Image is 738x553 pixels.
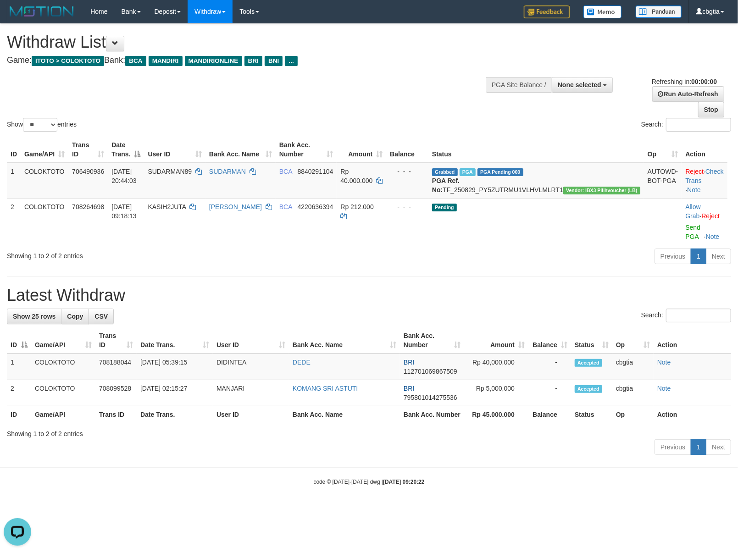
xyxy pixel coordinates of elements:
th: Status [571,406,612,423]
th: ID: activate to sort column descending [7,327,31,354]
span: BCA [125,56,146,66]
a: 1 [691,439,706,455]
span: ITOTO > COLOKTOTO [32,56,104,66]
th: User ID: activate to sort column ascending [144,137,205,163]
th: Bank Acc. Number: activate to sort column ascending [400,327,464,354]
a: [PERSON_NAME] [209,203,262,210]
th: Status: activate to sort column ascending [571,327,612,354]
a: CSV [89,309,114,324]
td: [DATE] 05:39:15 [137,354,213,380]
span: SUDARMAN89 [148,168,192,175]
img: MOTION_logo.png [7,5,77,18]
th: Rp 45.000.000 [464,406,528,423]
th: Bank Acc. Number [400,406,464,423]
span: Accepted [575,359,602,367]
span: Rp 40.000.000 [340,168,372,184]
th: Action [682,137,727,163]
td: cbgtia [612,380,654,406]
th: User ID: activate to sort column ascending [213,327,289,354]
td: 708099528 [95,380,137,406]
span: [DATE] 09:18:13 [111,203,137,220]
a: KOMANG SRI ASTUTI [293,385,358,392]
th: Bank Acc. Name: activate to sort column ascending [289,327,400,354]
span: BNI [265,56,283,66]
span: Vendor URL: https://dashboard.q2checkout.com/secure [563,187,640,194]
a: Show 25 rows [7,309,61,324]
input: Search: [666,309,731,322]
span: 708264698 [72,203,104,210]
td: AUTOWD-BOT-PGA [644,163,682,199]
th: Date Trans. [137,406,213,423]
th: ID [7,406,31,423]
a: Next [706,249,731,264]
td: COLOKTOTO [31,380,95,406]
th: Balance: activate to sort column ascending [528,327,571,354]
span: CSV [94,313,108,320]
a: Previous [655,439,691,455]
div: - - - [390,167,425,176]
td: cbgtia [612,354,654,380]
h4: Game: Bank: [7,56,483,65]
th: Date Trans.: activate to sort column descending [108,137,144,163]
th: Bank Acc. Name [289,406,400,423]
span: BCA [279,203,292,210]
a: Note [706,233,720,240]
span: Pending [432,204,457,211]
a: Next [706,439,731,455]
div: Showing 1 to 2 of 2 entries [7,426,731,438]
span: Copy [67,313,83,320]
span: PGA Pending [477,168,523,176]
span: MANDIRIONLINE [185,56,242,66]
span: BCA [279,168,292,175]
th: Status [428,137,644,163]
td: Rp 5,000,000 [464,380,528,406]
th: Op: activate to sort column ascending [612,327,654,354]
th: Trans ID [95,406,137,423]
small: code © [DATE]-[DATE] dwg | [314,479,425,485]
a: Allow Grab [685,203,700,220]
span: 706490936 [72,168,104,175]
td: COLOKTOTO [31,354,95,380]
td: MANJARI [213,380,289,406]
a: Reject [702,212,720,220]
td: COLOKTOTO [21,198,68,245]
th: Game/API [31,406,95,423]
img: Button%20Memo.svg [583,6,622,18]
span: ... [285,56,297,66]
td: 1 [7,354,31,380]
strong: 00:00:00 [691,78,717,85]
span: Copy 795801014275536 to clipboard [404,394,457,401]
a: Note [657,385,671,392]
td: - [528,380,571,406]
th: Balance [386,137,428,163]
td: · · [682,163,727,199]
span: Grabbed [432,168,458,176]
div: PGA Site Balance / [486,77,552,93]
img: Feedback.jpg [524,6,570,18]
td: 2 [7,198,21,245]
th: Amount: activate to sort column ascending [464,327,528,354]
a: Send PGA [685,224,700,240]
th: Date Trans.: activate to sort column ascending [137,327,213,354]
button: Open LiveChat chat widget [4,4,31,31]
span: BRI [404,359,414,366]
th: Op: activate to sort column ascending [644,137,682,163]
span: Copy 4220636394 to clipboard [298,203,333,210]
td: 1 [7,163,21,199]
td: DIDINTEA [213,354,289,380]
td: 2 [7,380,31,406]
th: Game/API: activate to sort column ascending [31,327,95,354]
td: Rp 40,000,000 [464,354,528,380]
a: DEDE [293,359,311,366]
span: · [685,203,701,220]
th: Balance [528,406,571,423]
a: Stop [698,102,724,117]
input: Search: [666,118,731,132]
a: Reject [685,168,704,175]
td: - [528,354,571,380]
span: BRI [244,56,262,66]
th: Trans ID: activate to sort column ascending [95,327,137,354]
th: Game/API: activate to sort column ascending [21,137,68,163]
a: Run Auto-Refresh [652,86,724,102]
h1: Latest Withdraw [7,286,731,304]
